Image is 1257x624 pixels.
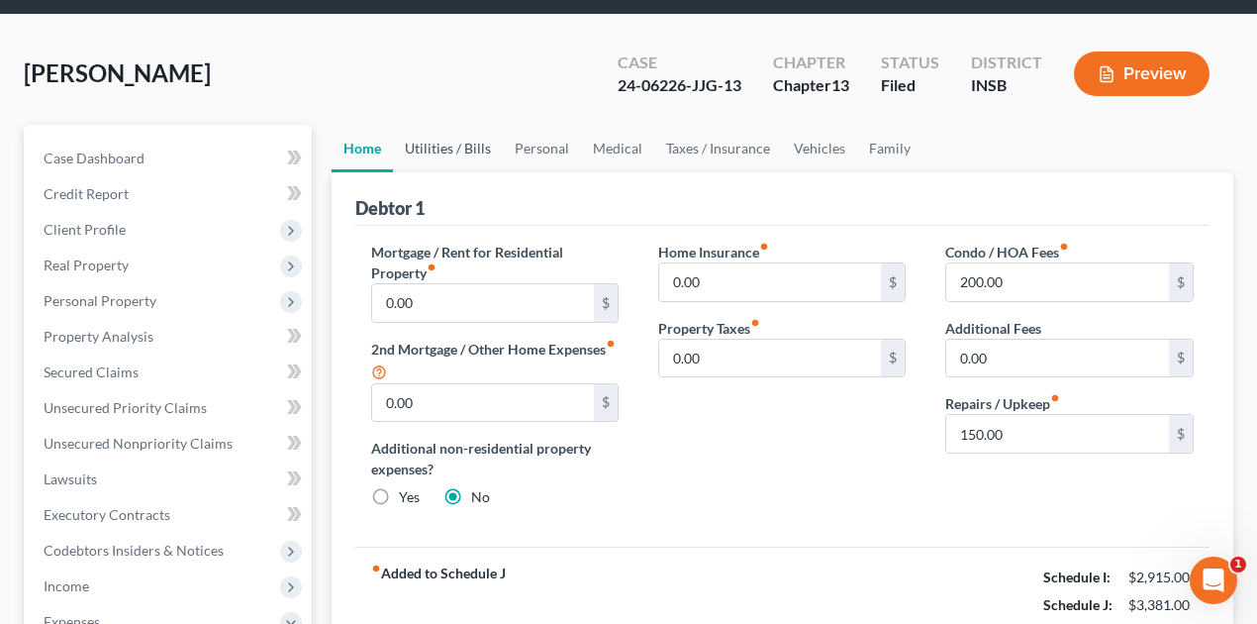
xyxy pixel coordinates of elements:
[44,257,129,273] span: Real Property
[618,52,741,74] div: Case
[594,384,618,422] div: $
[773,52,849,74] div: Chapter
[371,242,619,283] label: Mortgage / Rent for Residential Property
[1169,263,1193,301] div: $
[581,125,654,172] a: Medical
[750,318,760,328] i: fiber_manual_record
[371,438,619,479] label: Additional non-residential property expenses?
[28,141,312,176] a: Case Dashboard
[1230,557,1246,572] span: 1
[594,284,618,322] div: $
[332,125,393,172] a: Home
[44,542,224,559] span: Codebtors Insiders & Notices
[1190,557,1237,604] iframe: Intercom live chat
[44,399,207,416] span: Unsecured Priority Claims
[1074,52,1209,96] button: Preview
[28,497,312,533] a: Executory Contracts
[654,125,782,172] a: Taxes / Insurance
[881,340,905,377] div: $
[24,58,211,87] span: [PERSON_NAME]
[44,292,156,309] span: Personal Property
[372,384,595,422] input: --
[618,74,741,97] div: 24-06226-JJG-13
[782,125,857,172] a: Vehicles
[28,426,312,462] a: Unsecured Nonpriority Claims
[1169,340,1193,377] div: $
[658,242,769,262] label: Home Insurance
[44,185,129,202] span: Credit Report
[1043,569,1111,585] strong: Schedule I:
[659,340,882,377] input: --
[427,262,436,272] i: fiber_manual_record
[945,318,1041,339] label: Additional Fees
[881,52,939,74] div: Status
[1169,415,1193,453] div: $
[28,176,312,212] a: Credit Report
[658,318,760,339] label: Property Taxes
[503,125,581,172] a: Personal
[44,577,89,594] span: Income
[1050,393,1060,403] i: fiber_manual_record
[881,74,939,97] div: Filed
[1043,596,1112,613] strong: Schedule J:
[44,470,97,487] span: Lawsuits
[44,328,153,345] span: Property Analysis
[606,339,616,349] i: fiber_manual_record
[44,364,139,380] span: Secured Claims
[971,52,1042,74] div: District
[371,339,619,383] label: 2nd Mortgage / Other Home Expenses
[44,221,126,238] span: Client Profile
[44,435,233,452] span: Unsecured Nonpriority Claims
[1128,595,1194,615] div: $3,381.00
[773,74,849,97] div: Chapter
[881,263,905,301] div: $
[659,263,882,301] input: --
[28,319,312,355] a: Property Analysis
[28,390,312,426] a: Unsecured Priority Claims
[355,196,425,220] div: Debtor 1
[44,150,145,166] span: Case Dashboard
[1059,242,1069,252] i: fiber_manual_record
[971,74,1042,97] div: INSB
[946,340,1169,377] input: --
[946,263,1169,301] input: --
[371,564,381,573] i: fiber_manual_record
[945,393,1060,414] label: Repairs / Upkeep
[399,487,420,507] label: Yes
[759,242,769,252] i: fiber_manual_record
[471,487,490,507] label: No
[44,506,170,523] span: Executory Contracts
[857,125,922,172] a: Family
[28,462,312,497] a: Lawsuits
[831,75,849,94] span: 13
[28,355,312,390] a: Secured Claims
[372,284,595,322] input: --
[393,125,503,172] a: Utilities / Bills
[946,415,1169,453] input: --
[1128,568,1194,587] div: $2,915.00
[945,242,1069,262] label: Condo / HOA Fees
